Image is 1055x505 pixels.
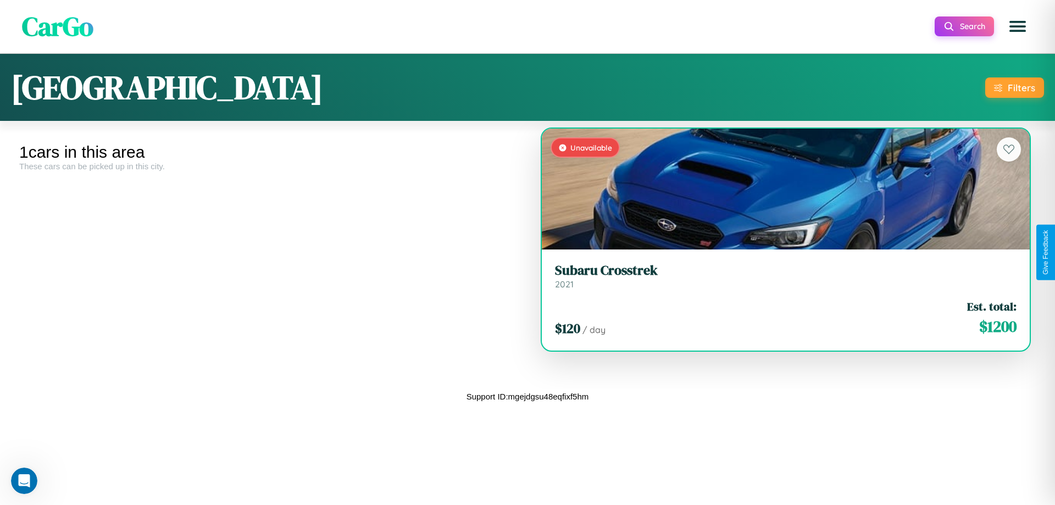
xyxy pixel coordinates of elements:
[555,263,1017,279] h3: Subaru Crosstrek
[985,77,1044,98] button: Filters
[582,324,606,335] span: / day
[555,319,580,337] span: $ 120
[935,16,994,36] button: Search
[979,315,1017,337] span: $ 1200
[19,143,519,162] div: 1 cars in this area
[1008,82,1035,93] div: Filters
[555,263,1017,290] a: Subaru Crosstrek2021
[11,65,323,110] h1: [GEOGRAPHIC_DATA]
[570,143,612,152] span: Unavailable
[11,468,37,494] iframe: Intercom live chat
[1002,11,1033,42] button: Open menu
[19,162,519,171] div: These cars can be picked up in this city.
[960,21,985,31] span: Search
[467,389,589,404] p: Support ID: mgejdgsu48eqfixf5hm
[555,279,574,290] span: 2021
[1042,230,1050,275] div: Give Feedback
[22,8,93,45] span: CarGo
[967,298,1017,314] span: Est. total:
